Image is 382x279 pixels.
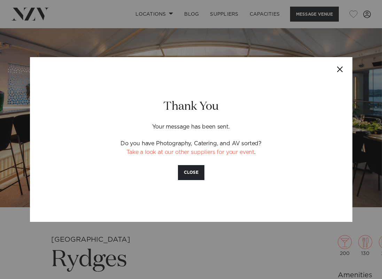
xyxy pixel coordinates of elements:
p: Your message has been sent. [69,114,313,131]
button: Close [328,57,352,82]
button: CLOSE [178,165,204,180]
a: Take a look at our other suppliers for your event [126,149,254,155]
p: Do you have Photography, Catering, and AV sorted? . [69,139,313,157]
h2: Thank You [69,99,313,114]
